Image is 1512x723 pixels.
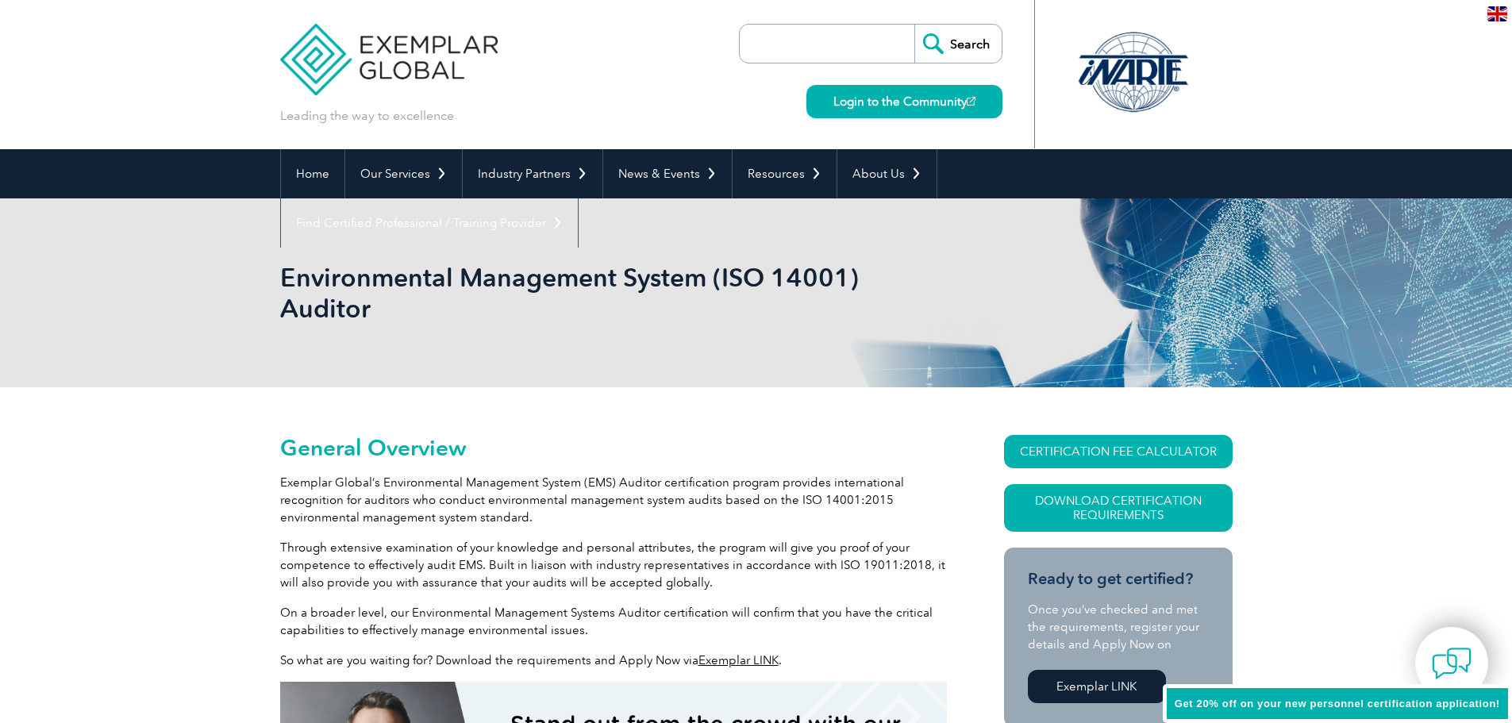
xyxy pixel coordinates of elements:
a: Industry Partners [463,149,602,198]
p: Leading the way to excellence [280,107,454,125]
a: CERTIFICATION FEE CALCULATOR [1004,435,1233,468]
a: Home [281,149,344,198]
p: On a broader level, our Environmental Management Systems Auditor certification will confirm that ... [280,604,947,639]
a: Find Certified Professional / Training Provider [281,198,578,248]
p: Through extensive examination of your knowledge and personal attributes, the program will give yo... [280,539,947,591]
a: Exemplar LINK [1028,670,1166,703]
a: Exemplar LINK [698,653,779,667]
h1: Environmental Management System (ISO 14001) Auditor [280,262,890,324]
h2: General Overview [280,435,947,460]
img: contact-chat.png [1432,644,1472,683]
span: Get 20% off on your new personnel certification application! [1175,698,1500,710]
a: About Us [837,149,937,198]
a: Resources [733,149,837,198]
p: So what are you waiting for? Download the requirements and Apply Now via . [280,652,947,669]
h3: Ready to get certified? [1028,569,1209,589]
a: Login to the Community [806,85,1002,118]
img: open_square.png [967,97,975,106]
a: Download Certification Requirements [1004,484,1233,532]
input: Search [914,25,1002,63]
a: Our Services [345,149,462,198]
a: News & Events [603,149,732,198]
p: Once you’ve checked and met the requirements, register your details and Apply Now on [1028,601,1209,653]
img: en [1487,6,1507,21]
p: Exemplar Global’s Environmental Management System (EMS) Auditor certification program provides in... [280,474,947,526]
